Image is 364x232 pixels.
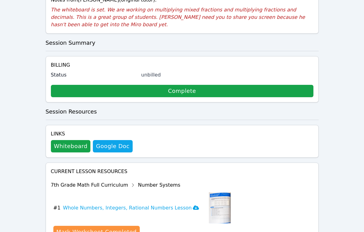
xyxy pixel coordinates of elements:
[51,130,133,138] h4: Links
[51,180,231,190] div: 7th Grade Math Full Curriculum Number Systems
[53,204,61,212] span: # 1
[53,193,204,223] button: #1Whole Numbers, Integers, Rational Numbers Lesson
[51,6,313,28] p: The whiteboard is set. We are working on multiplying mixed fractions and multiplying fractions an...
[141,71,313,79] div: unbilled
[51,140,91,152] button: Whiteboard
[46,107,319,116] h3: Session Resources
[51,61,313,69] h4: Billing
[51,168,313,175] h4: Current Lesson Resources
[51,85,313,97] a: Complete
[46,39,319,47] h3: Session Summary
[63,204,199,212] h3: Whole Numbers, Integers, Rational Numbers Lesson
[93,140,132,152] a: Google Doc
[51,71,138,79] label: Status
[209,193,231,223] img: Whole Numbers, Integers, Rational Numbers Lesson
